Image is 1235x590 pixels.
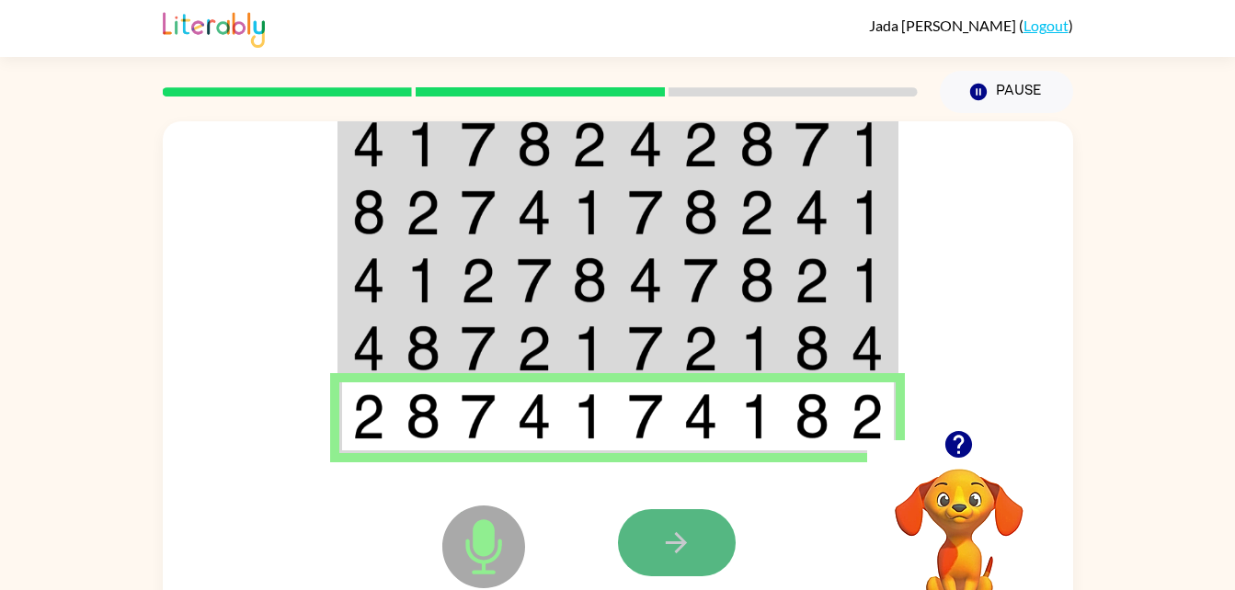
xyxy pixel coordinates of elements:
[572,189,607,235] img: 1
[628,121,663,167] img: 4
[461,121,496,167] img: 7
[683,393,718,439] img: 4
[517,393,552,439] img: 4
[352,325,385,371] img: 4
[851,257,884,303] img: 1
[683,257,718,303] img: 7
[851,189,884,235] img: 1
[352,121,385,167] img: 4
[461,325,496,371] img: 7
[572,325,607,371] img: 1
[851,393,884,439] img: 2
[795,325,829,371] img: 8
[572,393,607,439] img: 1
[461,189,496,235] img: 7
[352,257,385,303] img: 4
[406,393,440,439] img: 8
[352,189,385,235] img: 8
[795,257,829,303] img: 2
[795,393,829,439] img: 8
[406,257,440,303] img: 1
[683,121,718,167] img: 2
[628,257,663,303] img: 4
[517,257,552,303] img: 7
[517,121,552,167] img: 8
[406,189,440,235] img: 2
[795,121,829,167] img: 7
[1023,17,1069,34] a: Logout
[572,121,607,167] img: 2
[406,121,440,167] img: 1
[628,189,663,235] img: 7
[795,189,829,235] img: 4
[683,189,718,235] img: 8
[940,71,1073,113] button: Pause
[869,17,1073,34] div: ( )
[163,7,265,48] img: Literably
[739,257,774,303] img: 8
[739,393,774,439] img: 1
[517,189,552,235] img: 4
[869,17,1019,34] span: Jada [PERSON_NAME]
[352,393,385,439] img: 2
[461,393,496,439] img: 7
[851,325,884,371] img: 4
[683,325,718,371] img: 2
[628,325,663,371] img: 7
[739,121,774,167] img: 8
[739,325,774,371] img: 1
[851,121,884,167] img: 1
[406,325,440,371] img: 8
[628,393,663,439] img: 7
[572,257,607,303] img: 8
[517,325,552,371] img: 2
[739,189,774,235] img: 2
[461,257,496,303] img: 2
